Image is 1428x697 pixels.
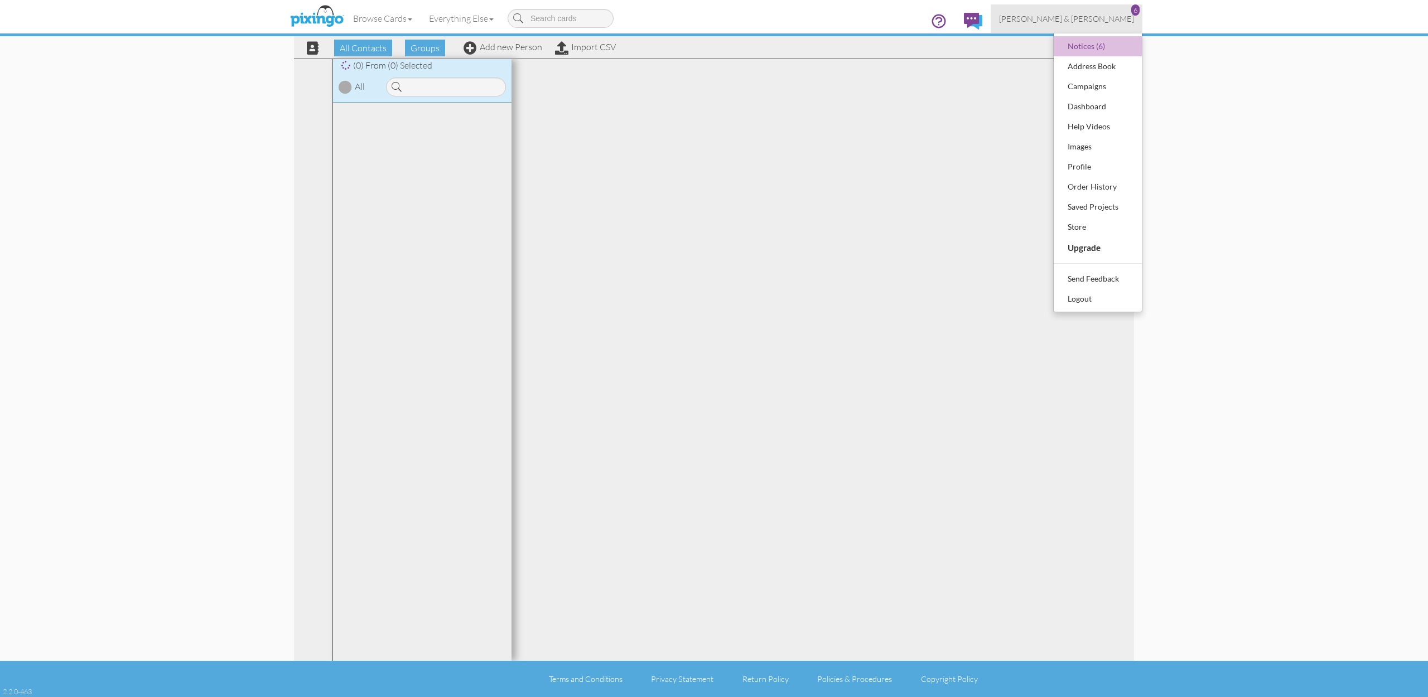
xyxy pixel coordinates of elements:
[1054,76,1142,96] a: Campaigns
[1054,289,1142,309] a: Logout
[742,674,789,684] a: Return Policy
[1065,219,1131,235] div: Store
[355,80,365,93] div: All
[1065,98,1131,115] div: Dashboard
[421,4,502,32] a: Everything Else
[1054,137,1142,157] a: Images
[817,674,892,684] a: Policies & Procedures
[1054,157,1142,177] a: Profile
[651,674,713,684] a: Privacy Statement
[1065,270,1131,287] div: Send Feedback
[1065,199,1131,215] div: Saved Projects
[1065,291,1131,307] div: Logout
[1065,38,1131,55] div: Notices (6)
[999,14,1134,23] span: [PERSON_NAME] & [PERSON_NAME]
[464,41,542,52] a: Add new Person
[287,3,346,31] img: pixingo logo
[1065,118,1131,135] div: Help Videos
[1065,78,1131,95] div: Campaigns
[1065,158,1131,175] div: Profile
[388,60,432,71] span: (0) Selected
[1054,117,1142,137] a: Help Videos
[405,40,445,56] span: Groups
[333,59,512,72] div: (0) From
[1065,138,1131,155] div: Images
[1054,217,1142,237] a: Store
[1065,178,1131,195] div: Order History
[1054,237,1142,258] a: Upgrade
[964,13,982,30] img: comments.svg
[991,4,1142,33] a: [PERSON_NAME] & [PERSON_NAME] 6
[1054,56,1142,76] a: Address Book
[3,686,32,696] div: 2.2.0-463
[549,674,623,684] a: Terms and Conditions
[1065,239,1131,256] div: Upgrade
[1054,269,1142,289] a: Send Feedback
[334,40,392,56] span: All Contacts
[555,41,616,52] a: Import CSV
[1054,96,1142,117] a: Dashboard
[1054,197,1142,217] a: Saved Projects
[1065,58,1131,75] div: Address Book
[345,4,421,32] a: Browse Cards
[921,674,978,684] a: Copyright Policy
[1054,177,1142,197] a: Order History
[508,9,614,28] input: Search cards
[1131,4,1140,16] div: 6
[1054,36,1142,56] a: Notices (6)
